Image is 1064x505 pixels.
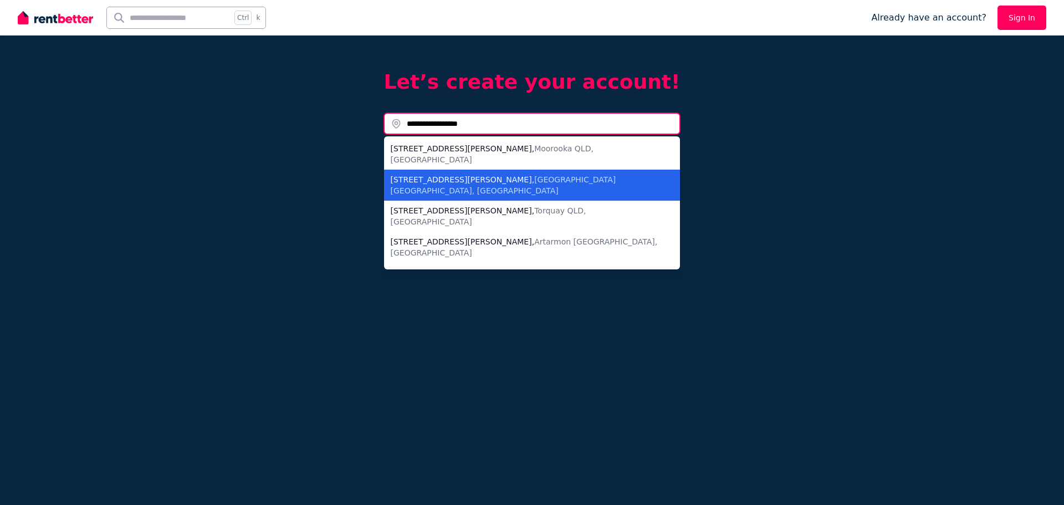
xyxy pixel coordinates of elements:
div: [STREET_ADDRESS][PERSON_NAME] , [391,174,661,196]
span: Ctrl [234,11,252,25]
div: [STREET_ADDRESS][PERSON_NAME] , [391,205,661,227]
h2: Let’s create your account! [384,71,681,93]
span: Torquay QLD, [GEOGRAPHIC_DATA] [391,206,586,226]
a: Sign In [997,6,1046,30]
div: [STREET_ADDRESS][PERSON_NAME] , [391,143,661,165]
span: Already have an account? [871,11,986,24]
img: RentBetter [18,9,93,26]
div: [STREET_ADDRESS][PERSON_NAME] , [391,236,661,258]
div: [STREET_ADDRESS][PERSON_NAME] , [391,267,661,289]
span: k [256,13,260,22]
